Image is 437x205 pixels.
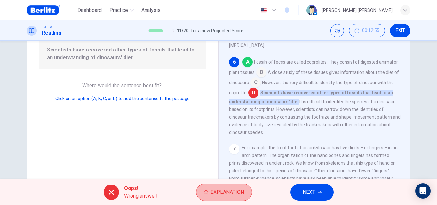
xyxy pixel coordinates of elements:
[415,183,431,199] div: Open Intercom Messenger
[55,96,190,101] span: Click on an option (A, B, C, or D) to add the sentence to the passage
[141,6,161,14] span: Analysis
[229,59,398,75] span: Fossils of feces are called coprolites. They consist of digested animal or plant tissues.
[290,184,334,201] button: NEXT
[109,6,128,14] span: Practice
[330,24,344,37] div: Mute
[229,57,239,67] div: 6
[349,24,385,37] button: 00:12:55
[211,188,244,197] span: Explanation
[77,6,102,14] span: Dashboard
[47,46,198,61] span: Scientists have recovered other types of fossils that lead to an understanding of dinosaurs' diet
[260,8,268,13] img: en
[303,188,315,197] span: NEXT
[322,6,393,14] div: [PERSON_NAME] [PERSON_NAME]
[42,25,52,29] span: TOEFL®
[390,24,410,37] button: EXIT
[242,57,253,67] span: A
[27,4,75,17] a: Berlitz Brasil logo
[75,4,104,16] button: Dashboard
[229,99,401,135] span: It is difficult to identify the species of a dinosaur based on its footprints. However, scientist...
[250,77,261,88] span: C
[82,83,163,89] span: Where would the sentence best fit?
[124,185,158,192] span: Oops!
[27,4,60,17] img: Berlitz Brasil logo
[256,67,266,77] span: B
[229,80,394,95] span: However, it is very difficult to identify the type of dinosaur with the coprolite.
[196,184,252,201] button: Explanation
[248,88,258,98] span: D
[229,90,393,105] span: Scientists have recovered other types of fossils that lead to an understanding of dinosaurs' diet
[349,24,385,37] div: Hide
[306,5,317,15] img: Profile picture
[124,192,158,200] span: Wrong answer!
[362,28,379,33] span: 00:12:55
[229,70,399,85] span: A close study of these tissues gives information about the diet of dinosaurs.
[229,144,239,154] div: 7
[396,28,405,33] span: EXIT
[191,27,243,35] span: for a new Projected Score
[42,29,61,37] h1: Reading
[107,4,136,16] button: Practice
[177,27,188,35] span: 11 / 20
[229,145,398,189] span: For example, the front foot of an ankylosaur has five digits – or fingers – in an arch pattern. T...
[139,4,163,16] button: Analysis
